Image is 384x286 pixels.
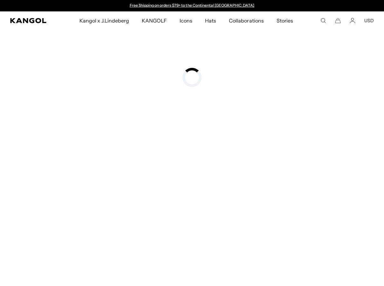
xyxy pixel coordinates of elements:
a: Kangol [10,18,52,23]
span: KANGOLF [142,11,167,30]
span: Hats [205,11,216,30]
span: Icons [180,11,192,30]
div: 1 of 2 [127,3,257,8]
a: KANGOLF [135,11,173,30]
button: USD [364,18,374,23]
a: Free Shipping on orders $79+ to the Continental [GEOGRAPHIC_DATA] [130,3,255,8]
a: Hats [199,11,223,30]
a: Kangol x J.Lindeberg [73,11,135,30]
summary: Search here [320,18,326,23]
a: Collaborations [223,11,270,30]
slideshow-component: Announcement bar [127,3,257,8]
a: Account [350,18,355,23]
a: Stories [270,11,299,30]
span: Kangol x J.Lindeberg [79,11,129,30]
span: Stories [277,11,293,30]
button: Cart [335,18,341,23]
a: Icons [173,11,199,30]
span: Collaborations [229,11,264,30]
div: Announcement [127,3,257,8]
